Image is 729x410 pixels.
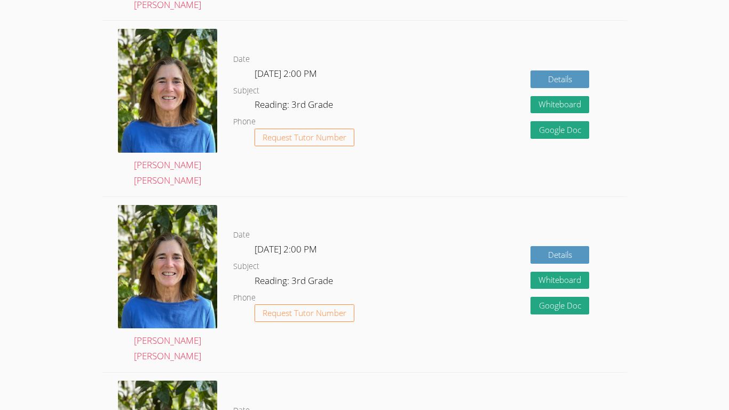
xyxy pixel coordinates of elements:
[263,133,346,141] span: Request Tutor Number
[263,309,346,317] span: Request Tutor Number
[118,29,217,188] a: [PERSON_NAME] [PERSON_NAME]
[255,304,354,322] button: Request Tutor Number
[233,291,256,305] dt: Phone
[233,84,259,98] dt: Subject
[118,205,217,364] a: [PERSON_NAME] [PERSON_NAME]
[233,115,256,129] dt: Phone
[530,121,589,139] a: Google Doc
[530,96,589,114] button: Whiteboard
[233,53,250,66] dt: Date
[530,297,589,314] a: Google Doc
[530,70,589,88] a: Details
[255,67,317,80] span: [DATE] 2:00 PM
[530,272,589,289] button: Whiteboard
[255,129,354,146] button: Request Tutor Number
[255,97,335,115] dd: Reading: 3rd Grade
[233,260,259,273] dt: Subject
[118,205,217,328] img: avatar.png
[233,228,250,242] dt: Date
[530,246,589,264] a: Details
[255,243,317,255] span: [DATE] 2:00 PM
[118,29,217,152] img: avatar.png
[255,273,335,291] dd: Reading: 3rd Grade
